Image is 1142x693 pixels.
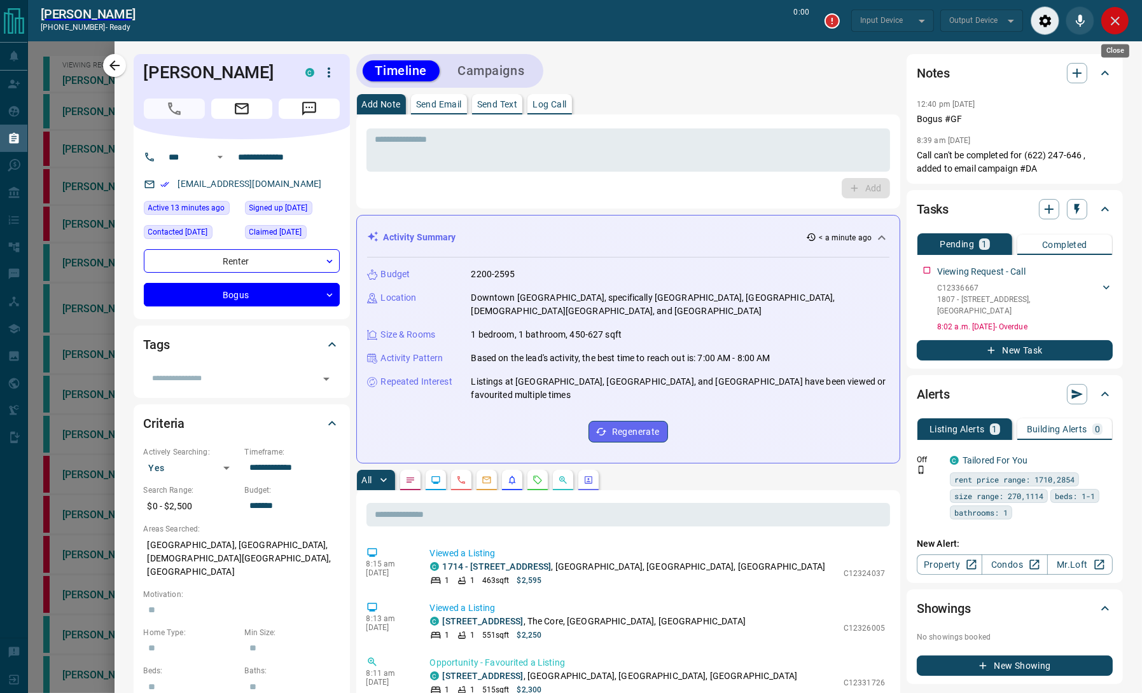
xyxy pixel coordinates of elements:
[917,384,950,404] h2: Alerts
[317,370,335,388] button: Open
[363,60,440,81] button: Timeline
[471,268,515,281] p: 2200-2595
[144,334,170,355] h2: Tags
[982,240,987,249] p: 1
[917,136,971,145] p: 8:39 am [DATE]
[384,231,456,244] p: Activity Summary
[144,458,239,478] div: Yes
[917,194,1113,224] div: Tasks
[41,22,136,33] p: [PHONE_NUMBER] -
[443,560,826,573] p: , [GEOGRAPHIC_DATA], [GEOGRAPHIC_DATA], [GEOGRAPHIC_DATA]
[937,294,1100,317] p: 1807 - [STREET_ADDRESS] , [GEOGRAPHIC_DATA]
[245,627,340,638] p: Min Size:
[430,617,439,626] div: condos.ca
[148,202,225,214] span: Active 13 minutes ago
[109,23,131,32] span: ready
[144,627,239,638] p: Home Type:
[381,291,417,305] p: Location
[470,575,475,586] p: 1
[482,575,510,586] p: 463 sqft
[1031,6,1059,35] div: Audio Settings
[443,561,552,572] a: 1714 - [STREET_ADDRESS]
[533,100,566,109] p: Log Call
[160,180,169,189] svg: Email Verified
[305,68,314,77] div: condos.ca
[430,562,439,571] div: condos.ca
[144,446,239,458] p: Actively Searching:
[583,475,594,485] svg: Agent Actions
[1101,6,1129,35] div: Close
[507,475,517,485] svg: Listing Alerts
[937,265,1026,278] p: Viewing Request - Call
[456,475,466,485] svg: Calls
[279,99,340,119] span: Message
[144,99,205,119] span: Call
[416,100,462,109] p: Send Email
[381,375,452,388] p: Repeated Interest
[445,629,450,641] p: 1
[917,199,949,219] h2: Tasks
[212,149,228,165] button: Open
[937,321,1113,333] p: 8:02 a.m. [DATE] - Overdue
[917,454,942,465] p: Off
[178,179,322,189] a: [EMAIL_ADDRESS][DOMAIN_NAME]
[1047,554,1113,575] a: Mr.Loft
[144,589,340,600] p: Motivation:
[940,240,974,249] p: Pending
[362,100,401,109] p: Add Note
[366,568,411,577] p: [DATE]
[405,475,415,485] svg: Notes
[144,484,239,496] p: Search Range:
[917,593,1113,624] div: Showings
[249,202,308,214] span: Signed up [DATE]
[930,425,985,434] p: Listing Alerts
[144,408,340,439] div: Criteria
[1066,6,1094,35] div: Mute
[471,352,770,365] p: Based on the lead's activity, the best time to reach out is: 7:00 AM - 8:00 AM
[144,62,286,83] h1: [PERSON_NAME]
[144,201,239,219] div: Thu Aug 14 2025
[917,655,1113,676] button: New Showing
[245,484,340,496] p: Budget:
[443,616,524,626] a: [STREET_ADDRESS]
[144,225,239,243] div: Sun Jun 08 2025
[1101,44,1129,57] div: Close
[366,559,411,568] p: 8:15 am
[144,496,239,517] p: $0 - $2,500
[917,554,982,575] a: Property
[245,665,340,676] p: Baths:
[366,614,411,623] p: 8:13 am
[937,282,1100,294] p: C12336667
[937,280,1113,319] div: C123366671807 - [STREET_ADDRESS],[GEOGRAPHIC_DATA]
[917,340,1113,360] button: New Task
[430,601,886,615] p: Viewed a Listing
[477,100,518,109] p: Send Text
[381,268,410,281] p: Budget
[1042,240,1087,249] p: Completed
[367,226,890,249] div: Activity Summary< a minute ago
[362,476,372,484] p: All
[992,425,998,434] p: 1
[245,225,340,243] div: Sun Jun 08 2025
[366,678,411,687] p: [DATE]
[917,63,950,83] h2: Notes
[1095,425,1100,434] p: 0
[982,554,1047,575] a: Condos
[917,149,1113,175] p: Call can't be completed for (622) 247-646 , added to email campaign #DA
[445,60,537,81] button: Campaigns
[963,455,1027,465] a: Tailored For You
[144,249,340,273] div: Renter
[844,677,885,689] p: C12331726
[443,669,798,683] p: , [GEOGRAPHIC_DATA], [GEOGRAPHIC_DATA], [GEOGRAPHIC_DATA]
[917,537,1113,551] p: New Alert:
[249,226,302,238] span: Claimed [DATE]
[470,629,475,641] p: 1
[954,473,1075,486] span: rent price range: 1710,2854
[917,100,975,109] p: 12:40 pm [DATE]
[430,656,886,669] p: Opportunity - Favourited a Listing
[917,598,971,619] h2: Showings
[471,328,622,341] p: 1 bedroom, 1 bathroom, 450-627 sqft
[794,6,809,35] p: 0:00
[917,58,1113,88] div: Notes
[1055,490,1095,502] span: beds: 1-1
